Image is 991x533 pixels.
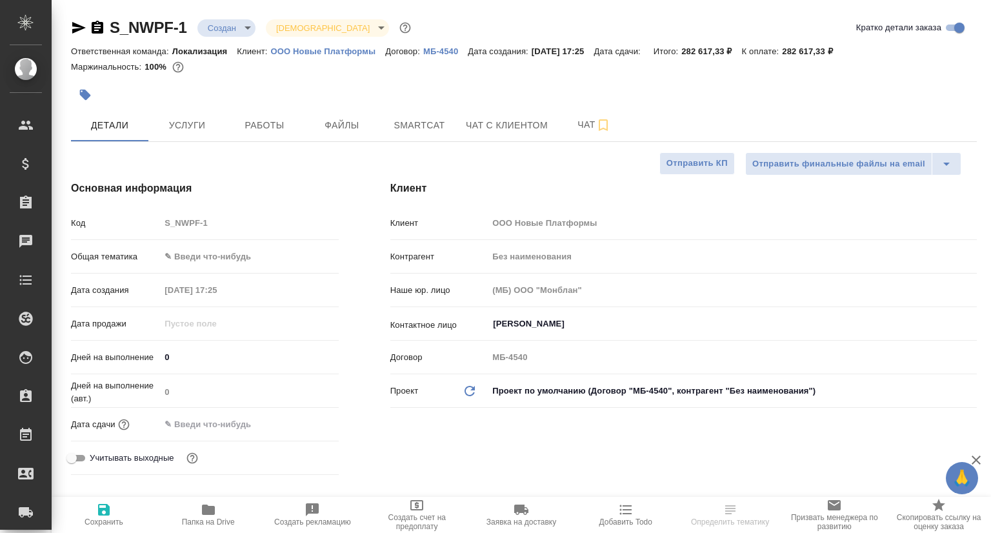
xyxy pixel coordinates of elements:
span: Учитывать выходные [90,452,174,465]
p: Итого: [654,46,681,56]
button: Open [970,323,972,325]
p: 282 617,33 ₽ [681,46,741,56]
button: Создан [204,23,240,34]
span: Услуги [156,117,218,134]
input: Пустое поле [488,281,977,299]
button: Отправить финальные файлы на email [745,152,932,176]
input: Пустое поле [160,314,273,333]
input: Пустое поле [488,247,977,266]
button: Создать счет на предоплату [365,497,469,533]
button: Добавить Todo [574,497,678,533]
svg: Подписаться [596,117,611,133]
div: Проект по умолчанию (Договор "МБ-4540", контрагент "Без наименования") [488,380,977,402]
span: Чат с клиентом [466,117,548,134]
span: Создать счет на предоплату [372,513,461,531]
input: ✎ Введи что-нибудь [160,348,338,367]
button: Если добавить услуги и заполнить их объемом, то дата рассчитается автоматически [115,416,132,433]
p: Ответственная команда: [71,46,172,56]
button: Призвать менеджера по развитию [782,497,886,533]
p: Дата сдачи [71,418,115,431]
p: Локализация [172,46,237,56]
span: Создать рекламацию [274,518,351,527]
span: Определить тематику [691,518,769,527]
p: Контрагент [390,250,488,263]
span: Скопировать ссылку на оценку заказа [894,513,983,531]
a: МБ-4540 [423,45,468,56]
span: Отправить финальные файлы на email [752,157,925,172]
button: Скопировать ссылку [90,20,105,35]
button: Заявка на доставку [469,497,574,533]
button: 0.00 RUB; [170,59,186,75]
h4: Клиент [390,181,977,196]
p: 282 617,33 ₽ [782,46,842,56]
h4: Основная информация [71,181,339,196]
a: S_NWPF-1 [110,19,187,36]
button: Добавить тэг [71,81,99,109]
input: Пустое поле [160,281,273,299]
span: Файлы [311,117,373,134]
p: Дней на выполнение [71,351,160,364]
input: Пустое поле [160,383,338,401]
div: Создан [197,19,255,37]
input: Пустое поле [160,214,338,232]
div: split button [745,152,961,176]
span: Отправить КП [666,156,728,171]
button: Доп статусы указывают на важность/срочность заказа [397,19,414,36]
p: Договор: [385,46,423,56]
p: ООО Новые Платформы [271,46,386,56]
button: [DEMOGRAPHIC_DATA] [272,23,374,34]
p: Контактное лицо [390,319,488,332]
p: Дата продажи [71,317,160,330]
button: Папка на Drive [156,497,261,533]
p: Клиент [390,217,488,230]
span: Сохранить [85,518,123,527]
p: МБ-4540 [423,46,468,56]
input: ✎ Введи что-нибудь [160,415,273,434]
span: Добавить Todo [599,518,652,527]
div: Создан [266,19,389,37]
input: Пустое поле [488,348,977,367]
div: ✎ Введи что-нибудь [165,250,323,263]
a: ООО Новые Платформы [271,45,386,56]
span: Папка на Drive [182,518,235,527]
p: Дата создания: [468,46,531,56]
p: Дней на выполнение (авт.) [71,379,160,405]
span: Призвать менеджера по развитию [790,513,879,531]
button: Создать рекламацию [261,497,365,533]
span: Работы [234,117,295,134]
p: Наше юр. лицо [390,284,488,297]
span: Детали [79,117,141,134]
p: 100% [145,62,170,72]
p: Код [71,217,160,230]
button: Скопировать ссылку для ЯМессенджера [71,20,86,35]
p: К оплате: [742,46,783,56]
button: Сохранить [52,497,156,533]
button: Определить тематику [678,497,783,533]
button: Выбери, если сб и вс нужно считать рабочими днями для выполнения заказа. [184,450,201,467]
button: Отправить КП [659,152,735,175]
p: Дата создания [71,284,160,297]
p: Проект [390,385,419,397]
span: Чат [563,117,625,133]
input: Пустое поле [488,214,977,232]
p: Клиент: [237,46,270,56]
p: Общая тематика [71,250,160,263]
p: Маржинальность: [71,62,145,72]
span: 🙏 [951,465,973,492]
span: Кратко детали заказа [856,21,941,34]
span: Smartcat [388,117,450,134]
span: Заявка на доставку [486,518,556,527]
button: Скопировать ссылку на оценку заказа [886,497,991,533]
p: [DATE] 17:25 [532,46,594,56]
button: 🙏 [946,462,978,494]
p: Договор [390,351,488,364]
div: ✎ Введи что-нибудь [160,246,338,268]
p: Дата сдачи: [594,46,643,56]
